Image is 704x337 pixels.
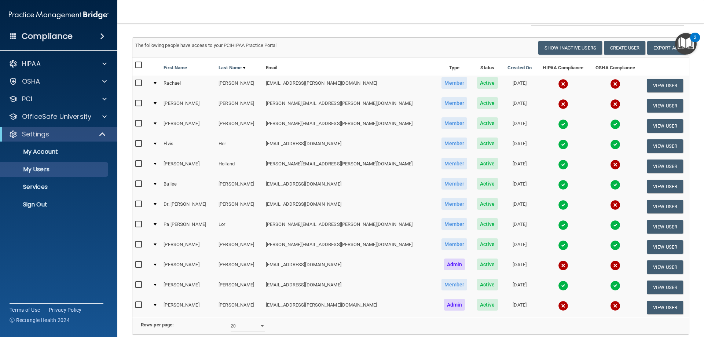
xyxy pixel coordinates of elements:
[444,259,465,270] span: Admin
[164,63,187,72] a: First Name
[441,178,467,190] span: Member
[558,119,568,129] img: tick.e7d51cea.svg
[49,306,82,314] a: Privacy Policy
[216,217,263,237] td: Lor
[216,257,263,277] td: [PERSON_NAME]
[9,130,106,139] a: Settings
[263,217,437,237] td: [PERSON_NAME][EMAIL_ADDRESS][PERSON_NAME][DOMAIN_NAME]
[647,200,683,213] button: View User
[503,197,537,217] td: [DATE]
[216,277,263,297] td: [PERSON_NAME]
[610,220,620,230] img: tick.e7d51cea.svg
[610,180,620,190] img: tick.e7d51cea.svg
[161,76,216,96] td: Rachael
[647,260,683,274] button: View User
[161,297,216,317] td: [PERSON_NAME]
[216,136,263,156] td: Her
[558,200,568,210] img: tick.e7d51cea.svg
[503,277,537,297] td: [DATE]
[477,218,498,230] span: Active
[263,257,437,277] td: [EMAIL_ADDRESS][DOMAIN_NAME]
[503,237,537,257] td: [DATE]
[216,156,263,176] td: Holland
[441,97,467,109] span: Member
[647,160,683,173] button: View User
[216,176,263,197] td: [PERSON_NAME]
[22,59,41,68] p: HIPAA
[10,306,40,314] a: Terms of Use
[219,63,246,72] a: Last Name
[477,259,498,270] span: Active
[558,99,568,109] img: cross.ca9f0e7f.svg
[263,197,437,217] td: [EMAIL_ADDRESS][DOMAIN_NAME]
[9,95,107,103] a: PCI
[263,237,437,257] td: [PERSON_NAME][EMAIL_ADDRESS][PERSON_NAME][DOMAIN_NAME]
[647,301,683,314] button: View User
[610,139,620,150] img: tick.e7d51cea.svg
[647,41,686,55] a: Export All
[263,58,437,76] th: Email
[161,197,216,217] td: Dr. [PERSON_NAME]
[558,180,568,190] img: tick.e7d51cea.svg
[503,176,537,197] td: [DATE]
[263,136,437,156] td: [EMAIL_ADDRESS][DOMAIN_NAME]
[503,116,537,136] td: [DATE]
[5,183,105,191] p: Services
[477,198,498,210] span: Active
[263,176,437,197] td: [EMAIL_ADDRESS][DOMAIN_NAME]
[558,139,568,150] img: tick.e7d51cea.svg
[216,237,263,257] td: [PERSON_NAME]
[477,117,498,129] span: Active
[477,299,498,311] span: Active
[441,158,467,169] span: Member
[216,297,263,317] td: [PERSON_NAME]
[22,31,73,41] h4: Compliance
[5,166,105,173] p: My Users
[647,180,683,193] button: View User
[161,176,216,197] td: Bailee
[161,136,216,156] td: Elvis
[216,96,263,116] td: [PERSON_NAME]
[558,301,568,311] img: cross.ca9f0e7f.svg
[216,197,263,217] td: [PERSON_NAME]
[444,299,465,311] span: Admin
[5,201,105,208] p: Sign Out
[694,37,696,47] div: 2
[604,41,645,55] button: Create User
[477,158,498,169] span: Active
[9,77,107,86] a: OSHA
[503,136,537,156] td: [DATE]
[647,281,683,294] button: View User
[610,119,620,129] img: tick.e7d51cea.svg
[503,156,537,176] td: [DATE]
[263,297,437,317] td: [EMAIL_ADDRESS][PERSON_NAME][DOMAIN_NAME]
[10,316,70,324] span: Ⓒ Rectangle Health 2024
[441,198,467,210] span: Member
[503,217,537,237] td: [DATE]
[441,218,467,230] span: Member
[558,240,568,250] img: tick.e7d51cea.svg
[558,79,568,89] img: cross.ca9f0e7f.svg
[477,97,498,109] span: Active
[610,79,620,89] img: cross.ca9f0e7f.svg
[441,138,467,149] span: Member
[263,116,437,136] td: [PERSON_NAME][EMAIL_ADDRESS][PERSON_NAME][DOMAIN_NAME]
[161,237,216,257] td: [PERSON_NAME]
[22,95,32,103] p: PCI
[437,58,472,76] th: Type
[610,301,620,311] img: cross.ca9f0e7f.svg
[610,240,620,250] img: tick.e7d51cea.svg
[610,160,620,170] img: cross.ca9f0e7f.svg
[161,96,216,116] td: [PERSON_NAME]
[161,277,216,297] td: [PERSON_NAME]
[22,77,40,86] p: OSHA
[477,238,498,250] span: Active
[263,156,437,176] td: [PERSON_NAME][EMAIL_ADDRESS][PERSON_NAME][DOMAIN_NAME]
[477,77,498,89] span: Active
[161,217,216,237] td: Pa [PERSON_NAME]
[503,297,537,317] td: [DATE]
[22,130,49,139] p: Settings
[558,160,568,170] img: tick.e7d51cea.svg
[141,322,174,327] b: Rows per page:
[610,281,620,291] img: tick.e7d51cea.svg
